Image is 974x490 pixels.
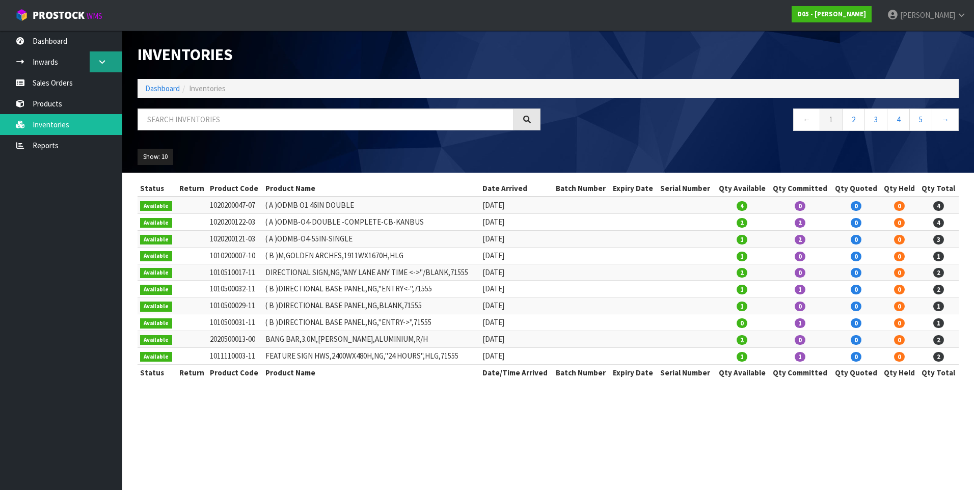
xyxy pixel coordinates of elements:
[207,230,263,247] td: 1020200121-03
[140,302,172,312] span: Available
[207,281,263,297] td: 1010500032-11
[263,213,479,230] td: ( A )ODMB-O4-DOUBLE -COMPLETE-CB-KANBUS
[737,268,747,278] span: 2
[176,364,207,380] th: Return
[851,268,861,278] span: 0
[769,180,831,197] th: Qty Committed
[933,318,944,328] span: 1
[715,364,769,380] th: Qty Available
[480,281,553,297] td: [DATE]
[263,281,479,297] td: ( B )DIRECTIONAL BASE PANEL,NG,"ENTRY<-",71555
[737,201,747,211] span: 4
[480,347,553,364] td: [DATE]
[138,180,176,197] th: Status
[894,318,905,328] span: 0
[795,335,805,345] span: 0
[795,302,805,311] span: 0
[480,297,553,314] td: [DATE]
[909,108,932,130] a: 5
[480,264,553,281] td: [DATE]
[894,285,905,294] span: 0
[737,235,747,244] span: 1
[894,201,905,211] span: 0
[715,180,769,197] th: Qty Available
[864,108,887,130] a: 3
[795,218,805,228] span: 2
[795,201,805,211] span: 0
[140,352,172,362] span: Available
[140,235,172,245] span: Available
[933,302,944,311] span: 1
[795,285,805,294] span: 1
[140,318,172,329] span: Available
[480,197,553,213] td: [DATE]
[207,213,263,230] td: 1020200122-03
[851,318,861,328] span: 0
[207,314,263,331] td: 1010500031-11
[797,10,866,18] strong: D05 - [PERSON_NAME]
[933,268,944,278] span: 2
[658,180,715,197] th: Serial Number
[176,180,207,197] th: Return
[658,364,715,380] th: Serial Number
[207,331,263,347] td: 2020500013-00
[881,180,918,197] th: Qty Held
[138,108,514,130] input: Search inventories
[851,285,861,294] span: 0
[894,235,905,244] span: 0
[480,230,553,247] td: [DATE]
[737,285,747,294] span: 1
[207,364,263,380] th: Product Code
[933,235,944,244] span: 3
[263,331,479,347] td: BANG BAR,3.0M,[PERSON_NAME],ALUMINIUM,R/H
[737,318,747,328] span: 0
[140,218,172,228] span: Available
[737,302,747,311] span: 1
[831,180,881,197] th: Qty Quoted
[842,108,865,130] a: 2
[737,335,747,345] span: 2
[737,252,747,261] span: 1
[795,352,805,362] span: 1
[894,218,905,228] span: 0
[737,352,747,362] span: 1
[138,364,176,380] th: Status
[737,218,747,228] span: 2
[263,364,479,380] th: Product Name
[831,364,881,380] th: Qty Quoted
[263,314,479,331] td: ( B )DIRECTIONAL BASE PANEL,NG,"ENTRY->",71555
[33,9,85,22] span: ProStock
[263,347,479,364] td: FEATURE SIGN HWS,2400WX480H,NG,"24 HOURS",HLG,71555
[480,331,553,347] td: [DATE]
[918,180,959,197] th: Qty Total
[887,108,910,130] a: 4
[145,84,180,93] a: Dashboard
[795,235,805,244] span: 2
[140,251,172,261] span: Available
[851,252,861,261] span: 0
[263,264,479,281] td: DIRECTIONAL SIGN,NG,"ANY LANE ANY TIME <->"/BLANK,71555
[610,364,658,380] th: Expiry Date
[207,247,263,264] td: 1010200007-10
[820,108,843,130] a: 1
[480,180,553,197] th: Date Arrived
[480,314,553,331] td: [DATE]
[207,264,263,281] td: 1010510017-11
[851,352,861,362] span: 0
[881,364,918,380] th: Qty Held
[263,197,479,213] td: ( A )ODMB O1 46IN DOUBLE
[207,347,263,364] td: 1011110003-11
[140,335,172,345] span: Available
[263,297,479,314] td: ( B )DIRECTIONAL BASE PANEL,NG,BLANK,71555
[894,335,905,345] span: 0
[793,108,820,130] a: ←
[138,46,540,64] h1: Inventories
[263,230,479,247] td: ( A )ODMB-O4-55IN-SINGLE
[207,297,263,314] td: 1010500029-11
[140,268,172,278] span: Available
[15,9,28,21] img: cube-alt.png
[900,10,955,20] span: [PERSON_NAME]
[87,11,102,21] small: WMS
[795,252,805,261] span: 0
[480,247,553,264] td: [DATE]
